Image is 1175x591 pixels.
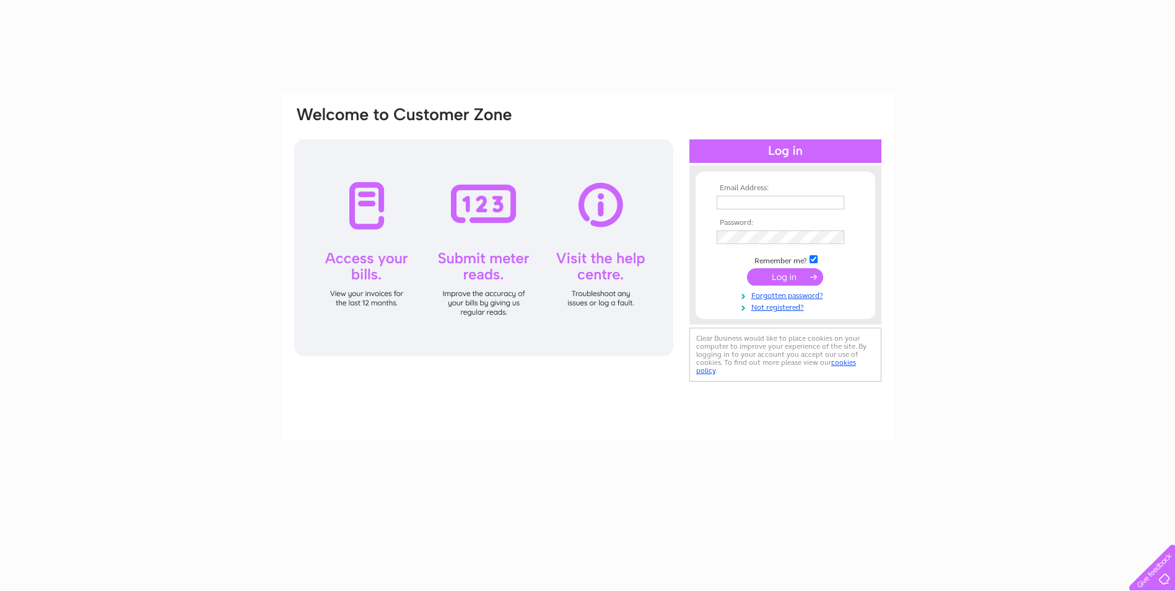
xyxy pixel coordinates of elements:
[717,300,857,312] a: Not registered?
[717,289,857,300] a: Forgotten password?
[714,184,857,193] th: Email Address:
[714,253,857,266] td: Remember me?
[747,268,823,286] input: Submit
[696,358,856,375] a: cookies policy
[689,328,881,382] div: Clear Business would like to place cookies on your computer to improve your experience of the sit...
[714,219,857,227] th: Password:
